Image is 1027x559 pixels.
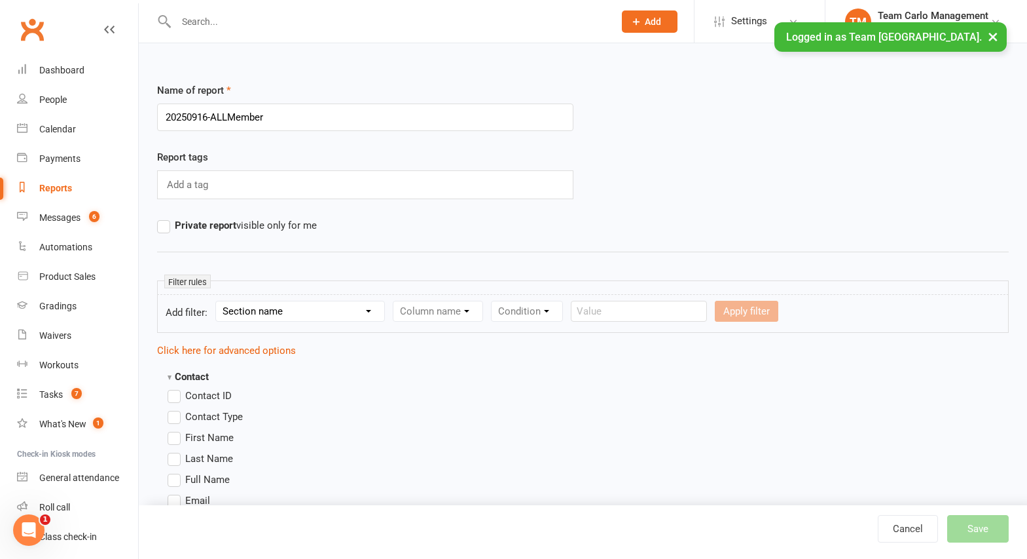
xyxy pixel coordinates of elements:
iframe: Intercom live chat [13,514,45,546]
span: 6 [89,211,99,222]
a: General attendance kiosk mode [17,463,138,493]
a: Workouts [17,351,138,380]
small: Filter rules [164,275,211,288]
div: What's New [39,419,86,429]
strong: Contact [168,371,209,383]
form: Add filter: [157,294,1009,333]
div: Messages [39,212,81,223]
div: Team Carlo Management [878,10,990,22]
span: Email [185,493,210,507]
div: Tasks [39,389,63,400]
a: People [17,85,138,115]
span: visible only for me [175,218,317,231]
div: Dashboard [39,65,84,75]
a: Dashboard [17,56,138,85]
button: × [981,22,1005,50]
a: Cancel [878,515,938,543]
a: Waivers [17,321,138,351]
div: Waivers [39,330,71,341]
input: Value [571,301,707,322]
span: Last Name [185,451,233,465]
a: Payments [17,144,138,174]
span: 1 [40,514,50,525]
div: Calendar [39,124,76,134]
span: Logged in as Team [GEOGRAPHIC_DATA]. [786,31,982,43]
a: Product Sales [17,262,138,292]
label: Name of report [157,83,231,98]
input: Search... [172,12,605,31]
div: Payments [39,153,81,164]
button: Add [622,10,677,33]
div: Automations [39,242,92,252]
a: Roll call [17,493,138,522]
a: Messages 6 [17,203,138,233]
div: TM [845,9,871,35]
strong: Private report [175,220,236,231]
a: Click here for advanced options [157,345,296,357]
span: Contact ID [185,388,232,402]
a: Calendar [17,115,138,144]
span: 7 [71,388,82,399]
div: General attendance [39,472,119,483]
a: What's New1 [17,410,138,439]
a: Class kiosk mode [17,522,138,552]
span: Settings [731,7,767,36]
div: Class check-in [39,531,97,542]
a: Tasks 7 [17,380,138,410]
div: Team [GEOGRAPHIC_DATA] [878,22,990,33]
a: Reports [17,174,138,203]
a: Gradings [17,292,138,321]
span: 1 [93,417,103,429]
label: Report tags [157,149,208,165]
a: Automations [17,233,138,262]
a: Clubworx [16,13,48,46]
input: Add a tag [166,176,212,193]
span: Add [645,16,661,27]
div: Product Sales [39,271,96,282]
div: Reports [39,183,72,193]
div: Workouts [39,360,79,370]
div: Roll call [39,502,70,512]
span: Contact Type [185,409,243,423]
div: People [39,94,67,105]
span: First Name [185,430,234,444]
div: Gradings [39,301,77,311]
span: Full Name [185,472,230,486]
